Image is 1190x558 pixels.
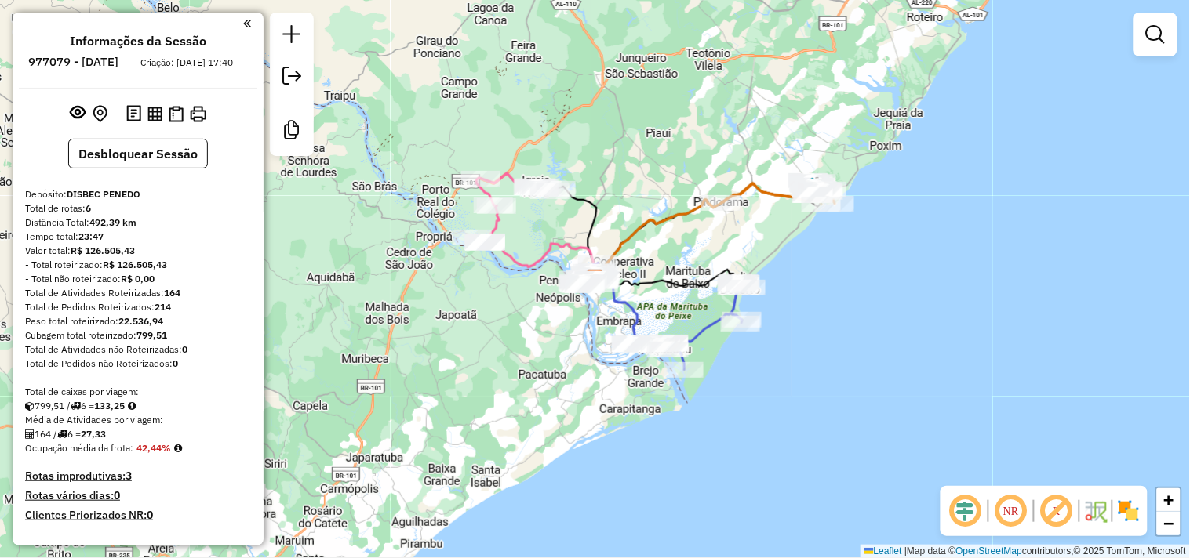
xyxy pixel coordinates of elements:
[78,230,104,242] strong: 23:47
[164,287,180,299] strong: 164
[67,188,140,200] strong: DISBEC PENEDO
[25,429,35,439] i: Total de Atividades
[1164,513,1174,533] span: −
[25,201,251,216] div: Total de rotas:
[166,103,187,125] button: Visualizar Romaneio
[1157,512,1181,535] a: Zoom out
[25,272,251,286] div: - Total não roteirizado:
[71,245,135,256] strong: R$ 126.505,43
[136,442,171,454] strong: 42,44%
[947,492,984,530] span: Ocultar deslocamento
[276,114,308,150] a: Criar modelo
[123,102,144,126] button: Logs desbloquear sessão
[1038,492,1075,530] span: Exibir rótulo
[802,176,823,197] img: Cururipe
[86,202,91,214] strong: 6
[864,545,902,556] a: Leaflet
[70,34,206,49] h4: Informações da Sessão
[904,545,907,556] span: |
[25,469,251,483] h4: Rotas improdutivas:
[1140,19,1171,50] a: Exibir filtros
[71,401,81,411] i: Total de rotas
[114,488,120,502] strong: 0
[25,427,251,441] div: 164 / 6 =
[187,103,209,125] button: Imprimir Rotas
[25,489,251,502] h4: Rotas vários dias:
[29,55,119,69] h6: 977079 - [DATE]
[173,357,178,369] strong: 0
[94,400,125,411] strong: 133,25
[174,444,182,453] em: Média calculada utilizando a maior ocupação (%Peso ou %Cubagem) de cada rota da sessão. Rotas cro...
[182,343,187,355] strong: 0
[25,286,251,300] div: Total de Atividades Roteirizadas:
[25,413,251,427] div: Média de Atividades por viagem:
[276,60,308,96] a: Exportar sessão
[25,244,251,258] div: Valor total:
[135,56,240,70] div: Criação: [DATE] 17:40
[128,401,136,411] i: Meta Caixas/viagem: 1,00 Diferença: 132,25
[1083,498,1108,524] img: Fluxo de ruas
[25,357,251,371] div: Total de Pedidos não Roteirizados:
[25,401,35,411] i: Cubagem total roteirizado
[147,508,153,522] strong: 0
[956,545,1023,556] a: OpenStreetMap
[81,428,106,440] strong: 27,33
[118,315,163,327] strong: 22.536,94
[25,258,251,272] div: - Total roteirizado:
[126,469,132,483] strong: 3
[25,328,251,342] div: Cubagem total roteirizado:
[25,509,251,522] h4: Clientes Priorizados NR:
[57,429,67,439] i: Total de rotas
[89,102,111,126] button: Centralizar mapa no depósito ou ponto de apoio
[25,442,133,454] span: Ocupação média da frota:
[992,492,1030,530] span: Ocultar NR
[1116,498,1141,524] img: Exibir/Ocultar setores
[25,230,251,244] div: Tempo total:
[243,14,251,32] a: Clique aqui para minimizar o painel
[585,269,606,289] img: DISBEC PENEDO
[861,545,1190,558] div: Map data © contributors,© 2025 TomTom, Microsoft
[144,103,166,124] button: Visualizar relatório de Roteirização
[25,187,251,201] div: Depósito:
[68,139,208,168] button: Desbloquear Sessão
[25,342,251,357] div: Total de Atividades não Roteirizadas:
[25,300,251,314] div: Total de Pedidos Roteirizados:
[1164,490,1174,509] span: +
[155,301,171,313] strong: 214
[25,216,251,230] div: Distância Total:
[276,19,308,54] a: Nova sessão e pesquisa
[121,273,155,284] strong: R$ 0,00
[25,385,251,399] div: Total de caixas por viagem:
[25,399,251,413] div: 799,51 / 6 =
[136,329,167,341] strong: 799,51
[1157,488,1181,512] a: Zoom in
[103,259,167,270] strong: R$ 126.505,43
[25,314,251,328] div: Peso total roteirizado:
[89,216,136,228] strong: 492,39 km
[67,101,89,126] button: Exibir sessão original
